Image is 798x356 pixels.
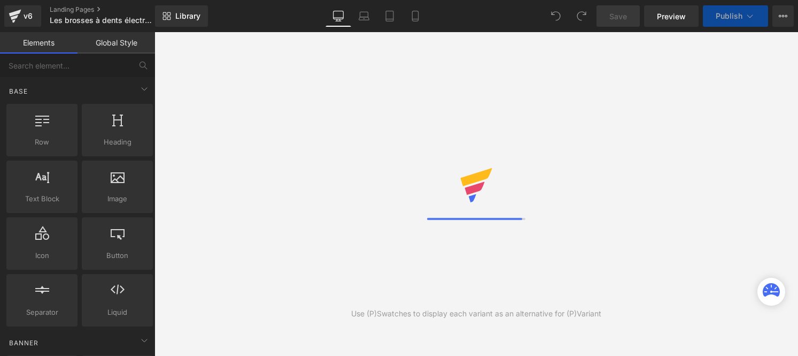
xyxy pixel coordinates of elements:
a: Desktop [326,5,351,27]
button: Undo [545,5,567,27]
span: Banner [8,338,40,348]
span: Library [175,11,200,21]
span: Row [10,137,74,148]
a: Mobile [402,5,428,27]
div: Use (P)Swatches to display each variant as an alternative for (P)Variant [351,308,601,320]
a: New Library [155,5,208,27]
span: Les brosses à dents électriques [50,16,152,25]
a: Tablet [377,5,402,27]
span: Text Block [10,193,74,204]
button: More [772,5,794,27]
span: Heading [85,137,150,148]
span: Preview [657,11,686,22]
a: Landing Pages [50,5,173,14]
span: Icon [10,250,74,261]
button: Publish [703,5,768,27]
a: Global Style [78,32,155,54]
a: v6 [4,5,41,27]
span: Save [609,11,627,22]
span: Publish [716,12,742,20]
span: Base [8,86,29,96]
span: Image [85,193,150,204]
span: Liquid [85,307,150,318]
span: Button [85,250,150,261]
a: Preview [644,5,699,27]
button: Redo [571,5,592,27]
div: v6 [21,9,35,23]
span: Separator [10,307,74,318]
a: Laptop [351,5,377,27]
